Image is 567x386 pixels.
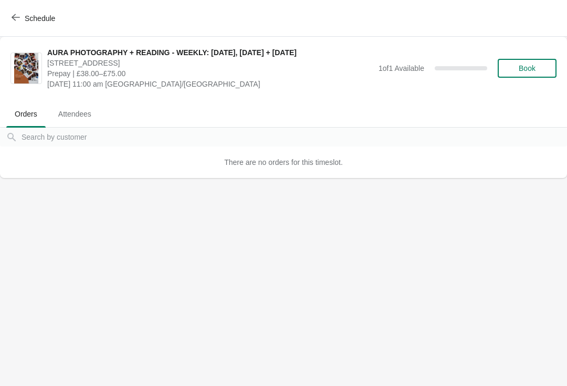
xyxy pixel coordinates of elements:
button: Schedule [5,9,64,28]
span: Attendees [50,105,100,123]
span: 1 of 1 Available [379,64,424,72]
img: AURA PHOTOGRAPHY + READING - WEEKLY: FRIDAY, SATURDAY + SUNDAY [14,53,38,84]
span: [DATE] 11:00 am [GEOGRAPHIC_DATA]/[GEOGRAPHIC_DATA] [47,79,373,89]
span: Schedule [25,14,55,23]
span: Prepay | £38.00–£75.00 [47,68,373,79]
span: There are no orders for this timeslot. [224,158,343,166]
span: Orders [6,105,46,123]
button: Book [498,59,556,78]
span: Book [519,64,535,72]
span: [STREET_ADDRESS] [47,58,373,68]
input: Search by customer [21,128,567,147]
span: AURA PHOTOGRAPHY + READING - WEEKLY: [DATE], [DATE] + [DATE] [47,47,373,58]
